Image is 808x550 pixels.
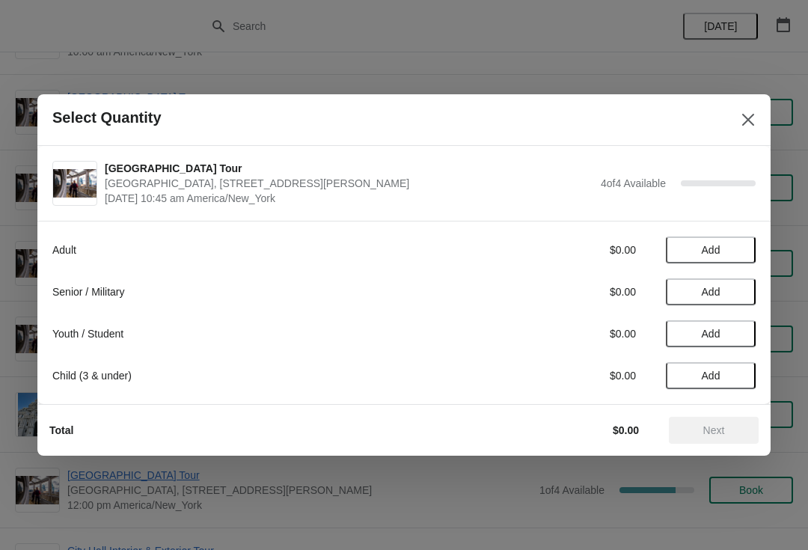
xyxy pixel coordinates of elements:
button: Add [666,320,756,347]
span: [GEOGRAPHIC_DATA] Tour [105,161,593,176]
span: Add [702,370,720,382]
img: City Hall Tower Tour | City Hall Visitor Center, 1400 John F Kennedy Boulevard Suite 121, Philade... [53,169,97,198]
button: Add [666,278,756,305]
div: Child (3 & under) [52,368,468,383]
button: Add [666,362,756,389]
div: $0.00 [498,368,636,383]
span: [DATE] 10:45 am America/New_York [105,191,593,206]
button: Close [735,106,762,133]
div: $0.00 [498,326,636,341]
span: [GEOGRAPHIC_DATA], [STREET_ADDRESS][PERSON_NAME] [105,176,593,191]
div: Adult [52,242,468,257]
span: Add [702,328,720,340]
span: Add [702,244,720,256]
span: 4 of 4 Available [601,177,666,189]
div: Senior / Military [52,284,468,299]
strong: Total [49,424,73,436]
div: $0.00 [498,242,636,257]
div: Youth / Student [52,326,468,341]
div: $0.00 [498,284,636,299]
button: Add [666,236,756,263]
span: Add [702,286,720,298]
strong: $0.00 [613,424,639,436]
h2: Select Quantity [52,109,162,126]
